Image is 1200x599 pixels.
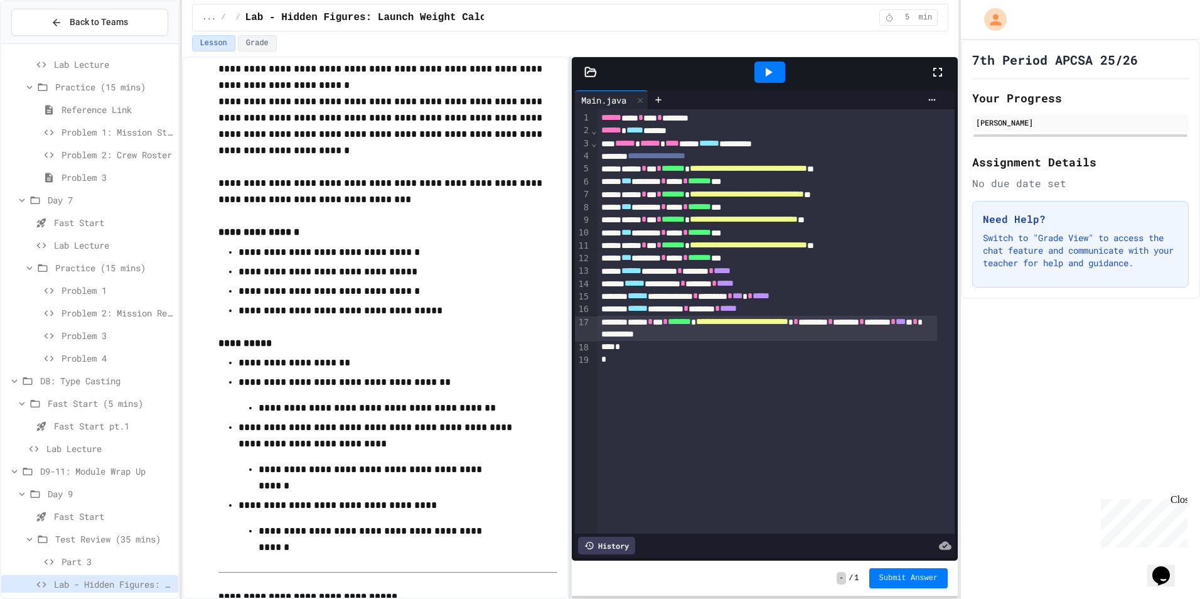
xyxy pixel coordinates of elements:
span: 1 [854,573,859,583]
div: My Account [971,5,1010,34]
span: Fast Start [54,510,173,523]
span: / [235,13,240,23]
div: [PERSON_NAME] [976,117,1185,128]
span: Problem 3 [62,329,173,342]
span: Problem 1: Mission Status Display [62,126,173,139]
span: Test Review (35 mins) [55,532,173,546]
span: Lab Lecture [54,58,173,71]
span: Fast Start pt.1 [54,419,173,433]
div: 17 [575,316,591,342]
span: Problem 1 [62,284,173,297]
span: Fold line [591,138,597,148]
div: 6 [575,176,591,188]
div: 16 [575,303,591,316]
span: min [919,13,933,23]
button: Grade [238,35,277,51]
span: / [849,573,853,583]
span: ... [203,13,217,23]
span: Part 3 [62,555,173,568]
span: Day 9 [48,487,173,500]
span: Practice (15 mins) [55,261,173,274]
span: Lab - Hidden Figures: Launch Weight Calculator [54,578,173,591]
span: Day 7 [48,193,173,207]
div: 5 [575,163,591,175]
span: 5 [897,13,918,23]
span: Problem 2: Crew Roster [62,148,173,161]
div: 2 [575,124,591,137]
span: D8: Type Casting [40,374,173,387]
span: Back to Teams [70,16,128,29]
span: Problem 3 [62,171,173,184]
iframe: chat widget [1147,549,1187,586]
span: Problem 4 [62,352,173,365]
span: Problem 2: Mission Resource Calculator [62,306,173,320]
span: Lab - Hidden Figures: Launch Weight Calculator [245,10,523,25]
div: 11 [575,240,591,252]
div: 7 [575,188,591,201]
div: 4 [575,150,591,163]
div: History [578,537,635,554]
div: 9 [575,214,591,227]
div: Main.java [575,94,633,107]
button: Submit Answer [869,568,948,588]
div: Chat with us now!Close [5,5,87,80]
span: / [221,13,225,23]
span: - [837,572,846,585]
div: Main.java [575,90,648,109]
div: 3 [575,138,591,150]
p: Switch to "Grade View" to access the chat feature and communicate with your teacher for help and ... [983,232,1178,269]
div: 19 [575,354,591,367]
h3: Need Help? [983,212,1178,227]
div: 14 [575,278,591,291]
span: Lab Lecture [46,442,173,455]
span: Fast Start (5 mins) [48,397,173,410]
div: 8 [575,202,591,214]
span: Submit Answer [879,573,938,583]
div: 12 [575,252,591,265]
h2: Assignment Details [972,153,1189,171]
button: Lesson [192,35,235,51]
span: D9-11: Module Wrap Up [40,465,173,478]
span: Lab Lecture [54,239,173,252]
div: 15 [575,291,591,303]
span: Practice (15 mins) [55,80,173,94]
div: 1 [575,112,591,124]
span: Fold line [591,126,597,136]
div: 18 [575,342,591,354]
iframe: chat widget [1096,494,1187,548]
h2: Your Progress [972,89,1189,107]
div: 13 [575,265,591,278]
span: Reference Link [62,103,173,116]
span: Fast Start [54,216,173,229]
button: Back to Teams [11,9,168,36]
h1: 7th Period APCSA 25/26 [972,51,1138,68]
div: 10 [575,227,591,239]
div: No due date set [972,176,1189,191]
